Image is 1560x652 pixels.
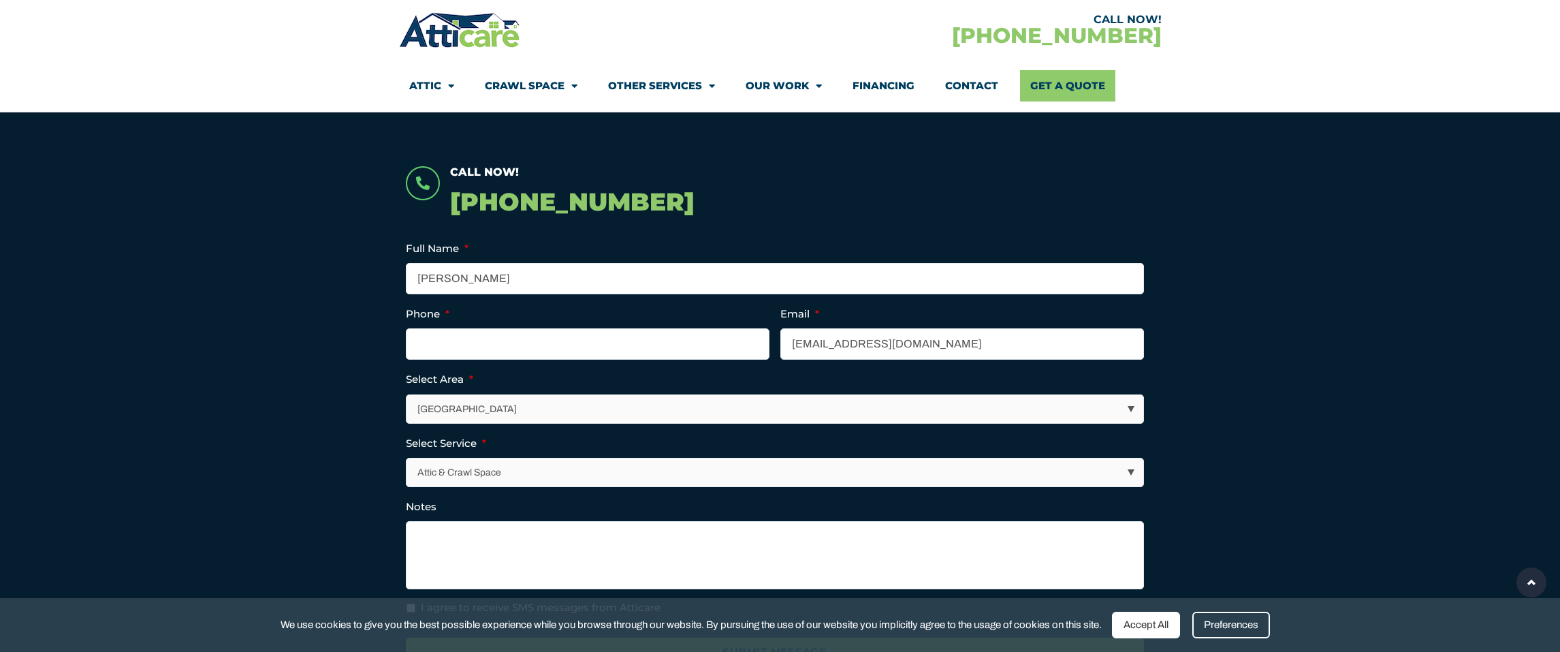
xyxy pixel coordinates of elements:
div: Accept All [1112,612,1180,638]
a: Get A Quote [1020,70,1115,102]
a: Other Services [608,70,715,102]
a: Our Work [746,70,822,102]
label: Notes [406,500,436,514]
a: Crawl Space [485,70,577,102]
span: We use cookies to give you the best possible experience while you browse through our website. By ... [281,617,1102,634]
nav: Menu [409,70,1151,102]
a: Attic [409,70,454,102]
div: Preferences [1192,612,1270,638]
label: Full Name [406,242,468,255]
label: Select Area [406,373,473,386]
a: Contact [945,70,998,102]
span: Call Now! [450,166,519,178]
label: Select Service [406,437,486,450]
label: Phone [406,307,449,321]
div: CALL NOW! [780,14,1162,25]
label: Email [780,307,819,321]
a: Financing [853,70,914,102]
